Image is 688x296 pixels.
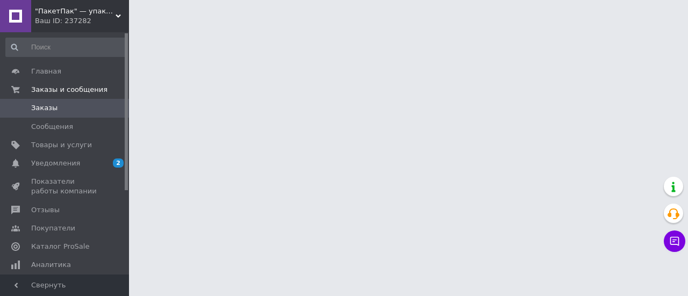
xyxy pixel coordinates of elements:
span: Аналитика [31,260,71,270]
div: Ваш ID: 237282 [35,16,129,26]
span: Уведомления [31,158,80,168]
input: Поиск [5,38,127,57]
span: Заказы [31,103,58,113]
span: Товары и услуги [31,140,92,150]
span: Показатели работы компании [31,177,99,196]
span: Сообщения [31,122,73,132]
span: Покупатели [31,223,75,233]
button: Чат с покупателем [664,230,685,252]
span: Заказы и сообщения [31,85,107,95]
span: Главная [31,67,61,76]
span: Каталог ProSale [31,242,89,251]
span: "ПакетПак" — упаковка, которая работает на ваш бренд! [35,6,116,16]
span: 2 [113,158,124,168]
span: Отзывы [31,205,60,215]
